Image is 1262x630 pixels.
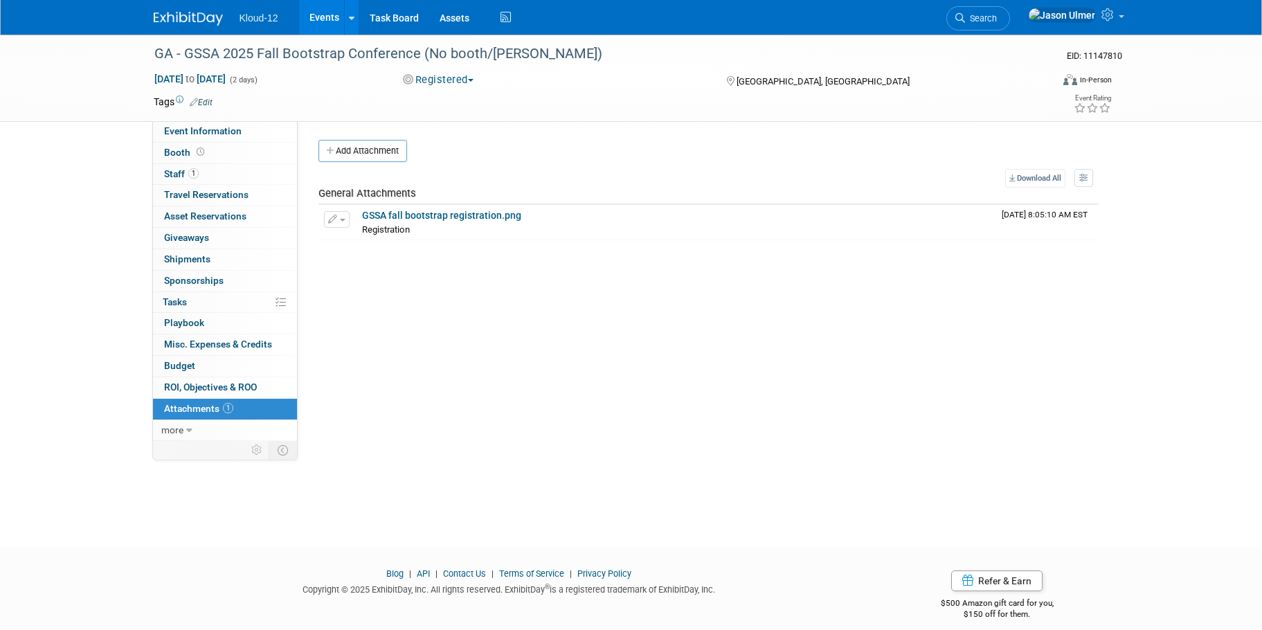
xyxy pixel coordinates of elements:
[1005,169,1065,188] a: Download All
[164,339,272,350] span: Misc. Expenses & Credits
[1063,74,1077,85] img: Format-Inperson.png
[153,356,297,377] a: Budget
[432,568,441,579] span: |
[164,275,224,286] span: Sponsorships
[153,292,297,313] a: Tasks
[153,249,297,270] a: Shipments
[269,441,297,459] td: Toggle Event Tabs
[362,210,521,221] a: GSSA fall bootstrap registration.png
[970,72,1112,93] div: Event Format
[154,95,213,109] td: Tags
[577,568,631,579] a: Privacy Policy
[1074,95,1111,102] div: Event Rating
[194,147,207,157] span: Booth not reserved yet
[406,568,415,579] span: |
[318,140,407,162] button: Add Attachment
[951,570,1043,591] a: Refer & Earn
[153,420,297,441] a: more
[1002,210,1088,219] span: Upload Timestamp
[885,588,1109,620] div: $500 Amazon gift card for you,
[154,73,226,85] span: [DATE] [DATE]
[164,253,210,264] span: Shipments
[164,168,199,179] span: Staff
[154,580,865,596] div: Copyright © 2025 ExhibitDay, Inc. All rights reserved. ExhibitDay is a registered trademark of Ex...
[443,568,486,579] a: Contact Us
[499,568,564,579] a: Terms of Service
[965,13,997,24] span: Search
[164,317,204,328] span: Playbook
[153,228,297,249] a: Giveaways
[417,568,430,579] a: API
[164,189,249,200] span: Travel Reservations
[223,403,233,413] span: 1
[1028,8,1096,23] img: Jason Ulmer
[164,125,242,136] span: Event Information
[153,334,297,355] a: Misc. Expenses & Credits
[488,568,497,579] span: |
[245,441,269,459] td: Personalize Event Tab Strip
[150,42,1031,66] div: GA - GSSA 2025 Fall Bootstrap Conference (No booth/[PERSON_NAME])
[240,12,278,24] span: Kloud-12
[362,224,410,235] span: Registration
[188,168,199,179] span: 1
[154,12,223,26] img: ExhibitDay
[164,381,257,393] span: ROI, Objectives & ROO
[164,210,246,222] span: Asset Reservations
[164,232,209,243] span: Giveaways
[1067,51,1122,61] span: Event ID: 11147810
[164,147,207,158] span: Booth
[996,205,1099,240] td: Upload Timestamp
[164,360,195,371] span: Budget
[183,73,197,84] span: to
[737,76,910,87] span: [GEOGRAPHIC_DATA], [GEOGRAPHIC_DATA]
[153,164,297,185] a: Staff1
[153,313,297,334] a: Playbook
[545,583,550,591] sup: ®
[153,121,297,142] a: Event Information
[386,568,404,579] a: Blog
[190,98,213,107] a: Edit
[946,6,1010,30] a: Search
[566,568,575,579] span: |
[318,187,416,199] span: General Attachments
[398,73,479,87] button: Registered
[153,185,297,206] a: Travel Reservations
[153,399,297,420] a: Attachments1
[153,271,297,291] a: Sponsorships
[163,296,187,307] span: Tasks
[161,424,183,435] span: more
[228,75,258,84] span: (2 days)
[153,143,297,163] a: Booth
[164,403,233,414] span: Attachments
[885,609,1109,620] div: $150 off for them.
[153,377,297,398] a: ROI, Objectives & ROO
[1079,75,1112,85] div: In-Person
[153,206,297,227] a: Asset Reservations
